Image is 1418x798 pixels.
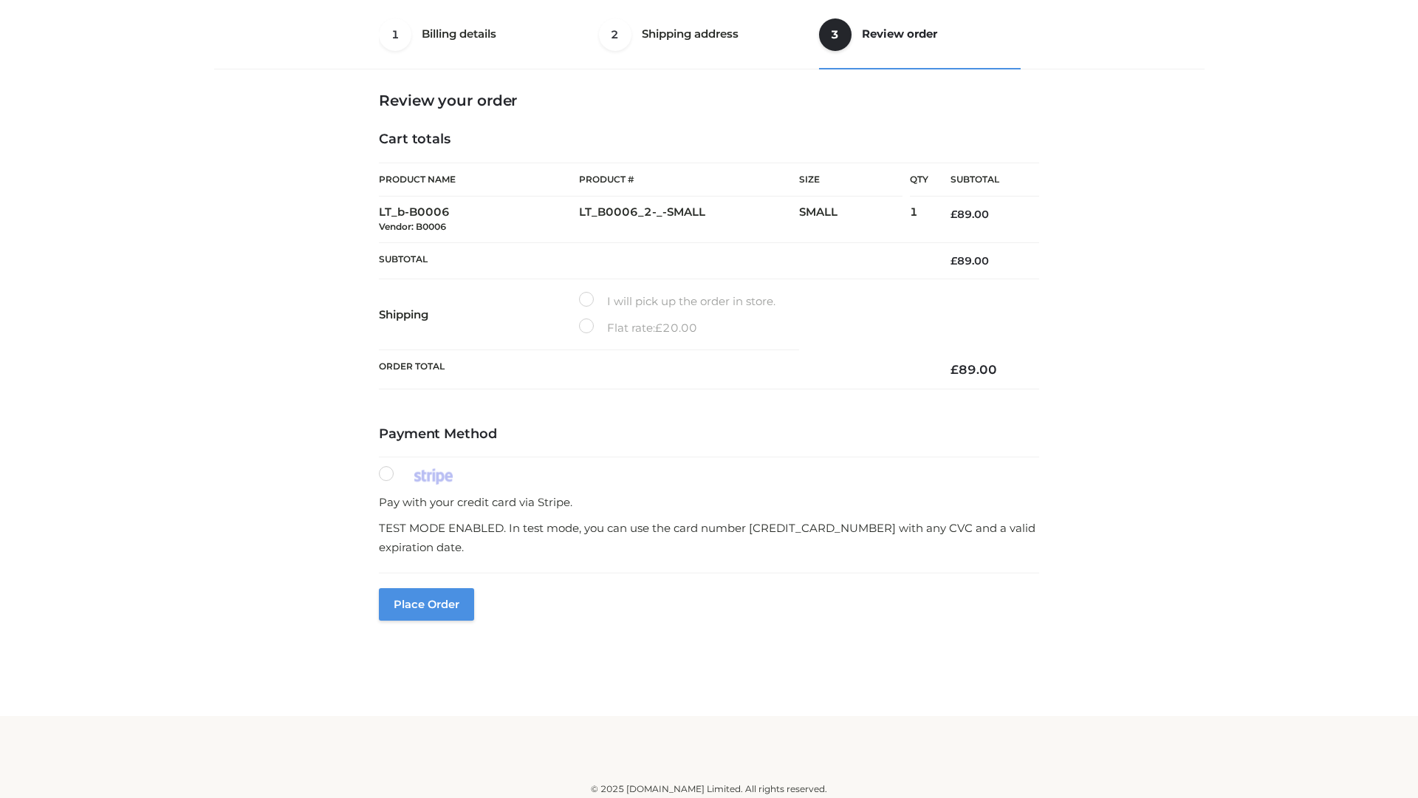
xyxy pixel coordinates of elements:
td: LT_B0006_2-_-SMALL [579,197,799,243]
td: 1 [910,197,928,243]
th: Subtotal [379,242,928,279]
small: Vendor: B0006 [379,221,446,232]
span: £ [951,208,957,221]
label: Flat rate: [579,318,697,338]
bdi: 89.00 [951,254,989,267]
td: LT_b-B0006 [379,197,579,243]
button: Place order [379,588,474,621]
th: Size [799,163,902,197]
span: £ [951,362,959,377]
h3: Review your order [379,92,1039,109]
h4: Payment Method [379,426,1039,443]
td: SMALL [799,197,910,243]
th: Product # [579,163,799,197]
th: Product Name [379,163,579,197]
bdi: 89.00 [951,362,997,377]
bdi: 89.00 [951,208,989,221]
p: TEST MODE ENABLED. In test mode, you can use the card number [CREDIT_CARD_NUMBER] with any CVC an... [379,519,1039,556]
h4: Cart totals [379,132,1039,148]
div: © 2025 [DOMAIN_NAME] Limited. All rights reserved. [219,782,1199,797]
p: Pay with your credit card via Stripe. [379,493,1039,512]
th: Qty [910,163,928,197]
bdi: 20.00 [655,321,697,335]
th: Order Total [379,350,928,389]
th: Shipping [379,279,579,350]
span: £ [655,321,662,335]
label: I will pick up the order in store. [579,292,775,311]
span: £ [951,254,957,267]
th: Subtotal [928,163,1039,197]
